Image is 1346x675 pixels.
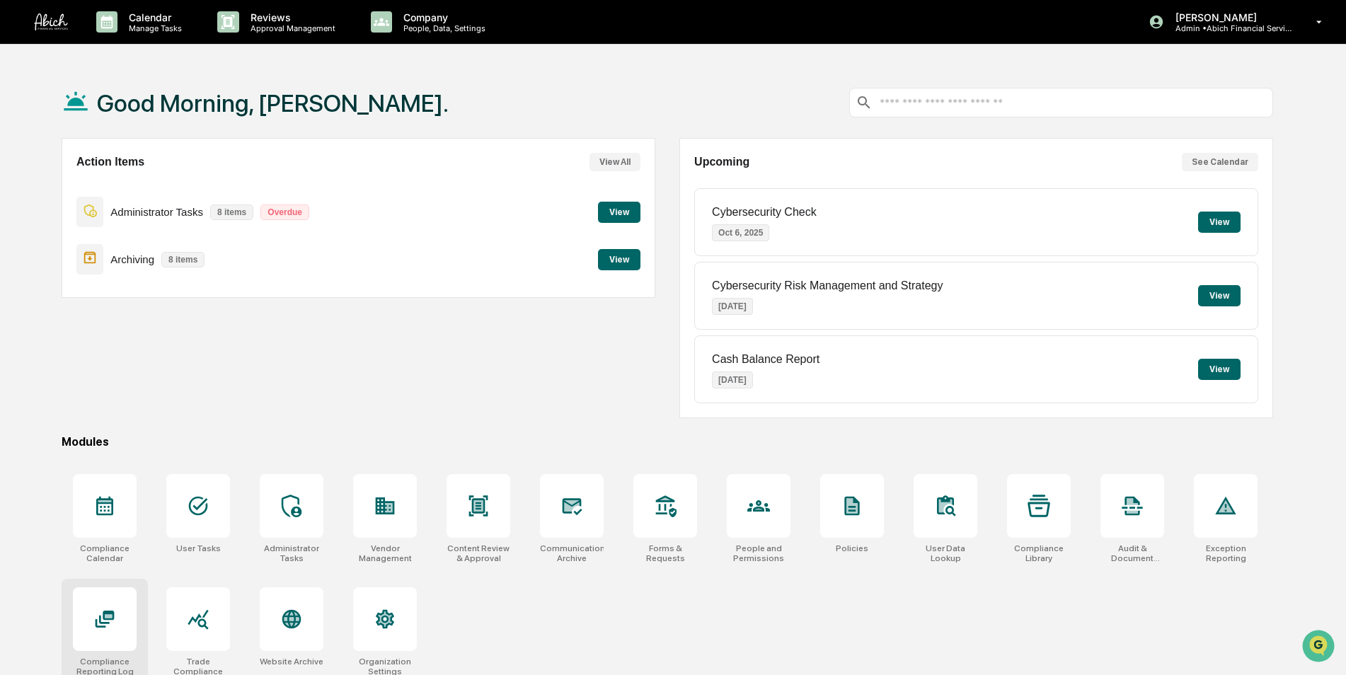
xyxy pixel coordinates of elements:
[1164,11,1296,23] p: [PERSON_NAME]
[14,180,25,191] div: 🖐️
[110,206,203,218] p: Administrator Tasks
[14,30,258,52] p: How can we help?
[1164,23,1296,33] p: Admin • Abich Financial Services
[598,249,640,270] button: View
[712,279,943,292] p: Cybersecurity Risk Management and Strategy
[34,13,68,30] img: logo
[241,112,258,129] button: Start new chat
[914,543,977,563] div: User Data Lookup
[8,173,97,198] a: 🖐️Preclearance
[392,23,493,33] p: People, Data, Settings
[1198,359,1241,380] button: View
[836,543,868,553] div: Policies
[712,353,819,366] p: Cash Balance Report
[28,205,89,219] span: Data Lookup
[239,23,343,33] p: Approval Management
[97,173,181,198] a: 🗄️Attestations
[76,156,144,168] h2: Action Items
[540,543,604,563] div: Communications Archive
[712,224,769,241] p: Oct 6, 2025
[176,543,221,553] div: User Tasks
[14,108,40,134] img: 1746055101610-c473b297-6a78-478c-a979-82029cc54cd1
[598,202,640,223] button: View
[210,204,253,220] p: 8 items
[1182,153,1258,171] button: See Calendar
[103,180,114,191] div: 🗄️
[117,11,189,23] p: Calendar
[392,11,493,23] p: Company
[598,204,640,218] a: View
[8,200,95,225] a: 🔎Data Lookup
[48,108,232,122] div: Start new chat
[239,11,343,23] p: Reviews
[117,178,176,192] span: Attestations
[97,89,449,117] h1: Good Morning, [PERSON_NAME].
[1198,212,1241,233] button: View
[260,657,323,667] div: Website Archive
[727,543,790,563] div: People and Permissions
[447,543,510,563] div: Content Review & Approval
[712,298,753,315] p: [DATE]
[712,371,753,388] p: [DATE]
[28,178,91,192] span: Preclearance
[353,543,417,563] div: Vendor Management
[117,23,189,33] p: Manage Tasks
[598,252,640,265] a: View
[1198,285,1241,306] button: View
[694,156,749,168] h2: Upcoming
[1194,543,1258,563] div: Exception Reporting
[62,435,1273,449] div: Modules
[260,204,309,220] p: Overdue
[14,207,25,218] div: 🔎
[1007,543,1071,563] div: Compliance Library
[260,543,323,563] div: Administrator Tasks
[141,240,171,250] span: Pylon
[712,206,817,219] p: Cybersecurity Check
[1301,628,1339,667] iframe: Open customer support
[110,253,154,265] p: Archiving
[100,239,171,250] a: Powered byPylon
[161,252,205,267] p: 8 items
[589,153,640,171] button: View All
[73,543,137,563] div: Compliance Calendar
[1100,543,1164,563] div: Audit & Document Logs
[633,543,697,563] div: Forms & Requests
[48,122,179,134] div: We're available if you need us!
